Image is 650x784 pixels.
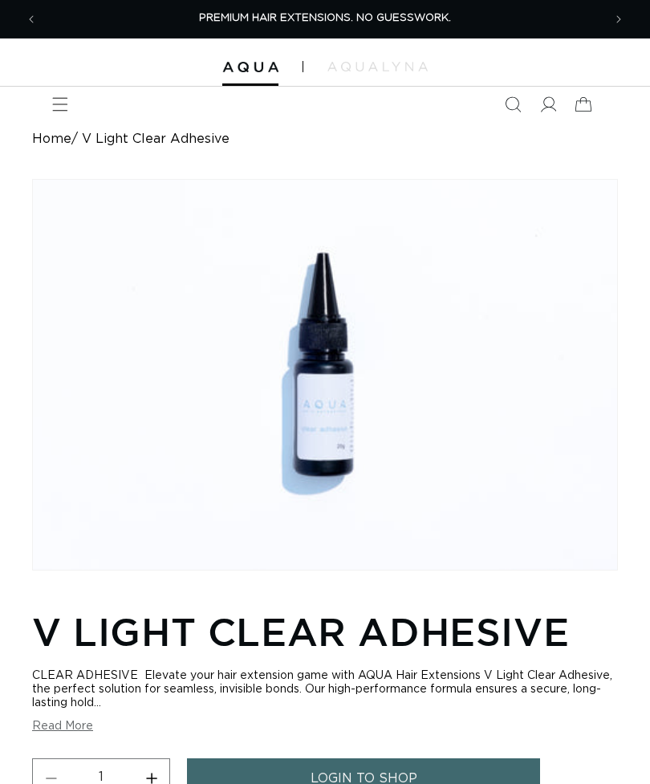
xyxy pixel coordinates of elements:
button: Next announcement [601,2,636,37]
h1: V Light Clear Adhesive [32,607,618,656]
img: aqualyna.com [327,62,428,71]
span: V Light Clear Adhesive [82,132,230,147]
summary: Menu [43,87,78,122]
a: Home [32,132,71,147]
button: Previous announcement [14,2,49,37]
summary: Search [495,87,530,122]
nav: breadcrumbs [32,132,618,147]
span: PREMIUM HAIR EXTENSIONS. NO GUESSWORK. [199,13,451,23]
div: CLEAR ADHESIVE Elevate your hair extension game with AQUA Hair Extensions V Light Clear Adhesive,... [32,669,618,710]
button: Read More [32,720,93,733]
media-gallery: Gallery Viewer [32,179,618,570]
img: Aqua Hair Extensions [222,62,278,73]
